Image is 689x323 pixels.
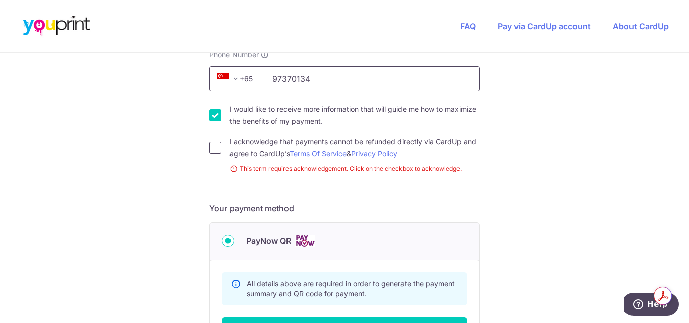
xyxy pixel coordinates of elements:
a: Pay via CardUp account [498,21,591,31]
img: Cards logo [295,235,315,247]
h5: Your payment method [209,202,480,214]
div: PayNow QR Cards logo [222,235,467,247]
a: About CardUp [613,21,669,31]
span: All details above are required in order to generate the payment summary and QR code for payment. [247,279,455,298]
a: Privacy Policy [351,149,397,158]
span: +65 [214,73,260,85]
span: +65 [217,73,242,85]
a: FAQ [460,21,476,31]
label: I acknowledge that payments cannot be refunded directly via CardUp and agree to CardUp’s & [229,136,480,160]
small: This term requires acknowledgement. Click on the checkbox to acknowledge. [229,164,480,174]
a: Terms Of Service [290,149,347,158]
iframe: Opens a widget where you can find more information [624,293,679,318]
label: I would like to receive more information that will guide me how to maximize the benefits of my pa... [229,103,480,127]
span: PayNow QR [246,235,291,247]
span: Phone Number [209,50,259,60]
